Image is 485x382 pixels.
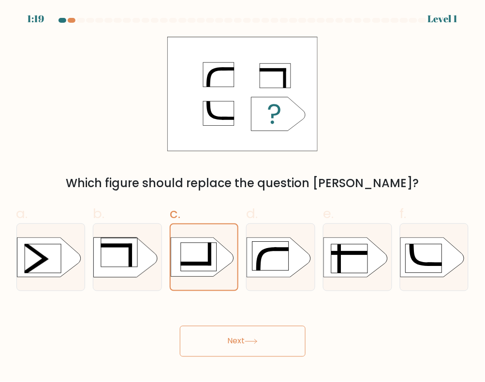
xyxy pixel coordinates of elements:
[400,204,407,223] span: f.
[170,204,180,223] span: c.
[323,204,334,223] span: e.
[93,204,104,223] span: b.
[428,12,458,26] div: Level 1
[27,12,44,26] div: 1:19
[246,204,258,223] span: d.
[180,326,306,357] button: Next
[16,204,28,223] span: a.
[22,175,463,192] div: Which figure should replace the question [PERSON_NAME]?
